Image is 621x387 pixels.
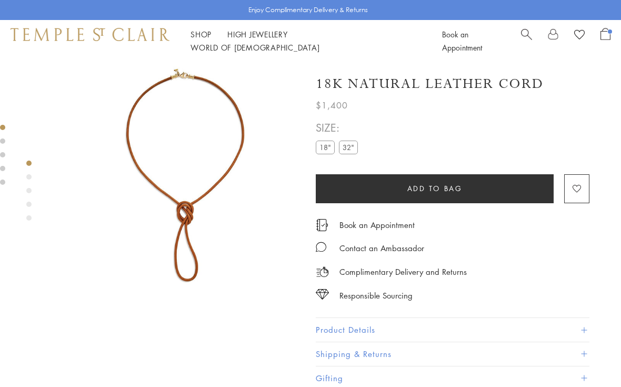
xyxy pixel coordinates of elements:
a: View Wishlist [574,28,585,44]
a: Book an Appointment [442,29,482,53]
p: Enjoy Complimentary Delivery & Returns [248,5,368,15]
p: Complimentary Delivery and Returns [339,265,467,279]
div: Product gallery navigation [26,158,32,229]
img: MessageIcon-01_2.svg [316,242,326,252]
img: icon_appointment.svg [316,219,328,231]
a: ShopShop [191,29,212,39]
a: Book an Appointment [339,219,415,231]
button: Add to bag [316,174,554,203]
a: World of [DEMOGRAPHIC_DATA]World of [DEMOGRAPHIC_DATA] [191,42,319,53]
a: High JewelleryHigh Jewellery [227,29,288,39]
img: icon_sourcing.svg [316,289,329,300]
nav: Main navigation [191,28,418,54]
button: Product Details [316,318,589,342]
h1: 18K Natural Leather Cord [316,75,544,93]
a: Search [521,28,532,54]
div: Responsible Sourcing [339,289,413,302]
span: $1,400 [316,98,348,112]
button: Shipping & Returns [316,342,589,366]
label: 18" [316,141,335,154]
div: Contact an Ambassador [339,242,424,255]
img: icon_delivery.svg [316,265,329,279]
img: Temple St. Clair [11,28,169,41]
img: N00001-NAT32 [68,62,300,294]
a: Open Shopping Bag [600,28,610,54]
iframe: Gorgias live chat messenger [568,338,610,376]
span: SIZE: [316,119,362,136]
label: 32" [339,141,358,154]
span: Add to bag [407,183,463,194]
